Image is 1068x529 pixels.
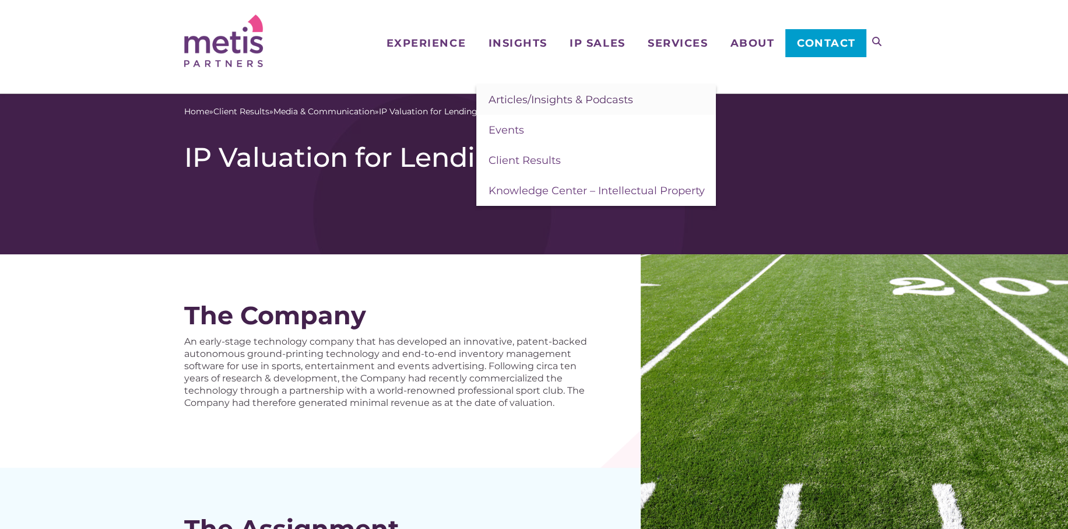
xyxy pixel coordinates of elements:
[184,106,477,118] span: » » »
[476,115,716,145] a: Events
[379,106,477,118] span: IP Valuation for Lending
[1042,503,1062,523] span: Back to Top
[570,38,625,48] span: IP Sales
[730,38,775,48] span: About
[648,38,708,48] span: Services
[184,301,594,330] div: The Company
[184,141,884,174] h1: IP Valuation for Lending
[476,145,716,176] a: Client Results
[184,15,263,67] img: Metis Partners
[476,85,716,115] a: Articles/Insights & Podcasts
[273,106,375,118] a: Media & Communication
[387,38,466,48] span: Experience
[488,124,524,136] span: Events
[785,29,866,57] a: Contact
[184,106,209,118] a: Home
[488,93,633,106] span: Articles/Insights & Podcasts
[488,184,704,197] span: Knowledge Center – Intellectual Property
[797,38,856,48] span: Contact
[213,106,269,118] a: Client Results
[488,154,560,167] span: Client Results
[488,38,547,48] span: Insights
[476,176,716,206] a: Knowledge Center – Intellectual Property
[184,335,594,409] p: An early-stage technology company that has developed an innovative, patent-backed autonomous grou...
